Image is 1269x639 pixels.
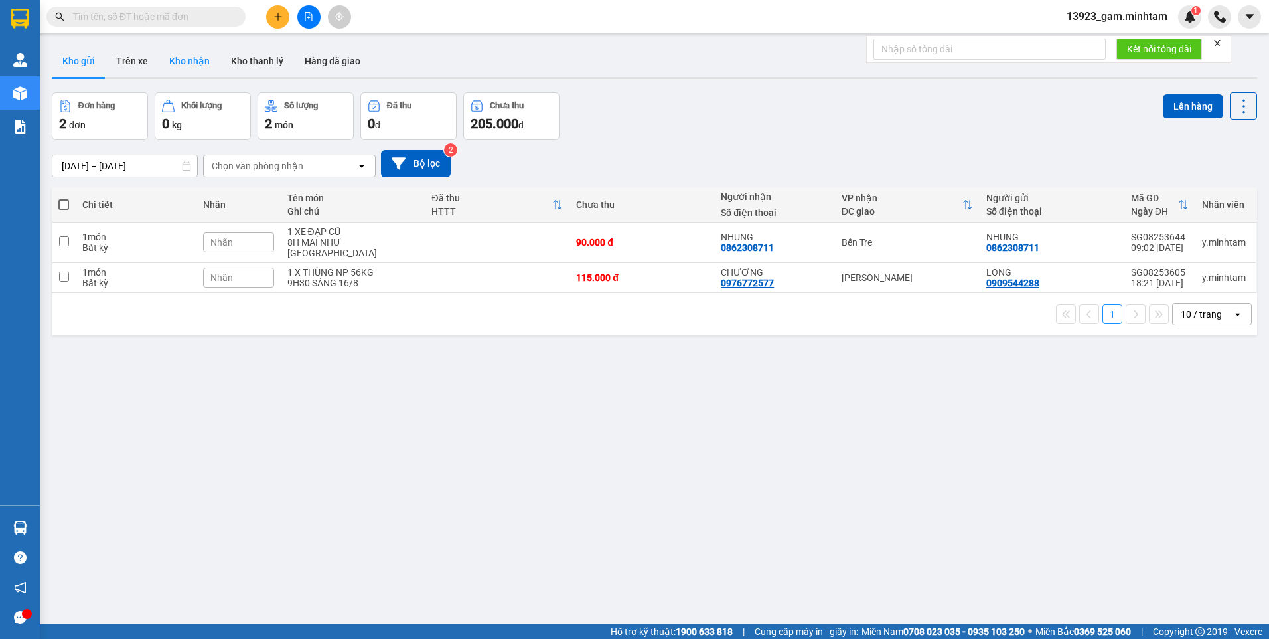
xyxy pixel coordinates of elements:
[611,624,733,639] span: Hỗ trợ kỹ thuật:
[861,624,1025,639] span: Miền Nam
[986,232,1118,242] div: NHUNG
[576,199,708,210] div: Chưa thu
[1028,629,1032,634] span: ⚪️
[73,9,230,24] input: Tìm tên, số ĐT hoặc mã đơn
[82,278,190,288] div: Bất kỳ
[743,624,745,639] span: |
[1202,199,1249,210] div: Nhân viên
[1202,237,1249,248] div: y.minhtam
[1131,242,1189,253] div: 09:02 [DATE]
[368,116,375,132] span: 0
[1195,627,1205,636] span: copyright
[842,237,973,248] div: Bến Tre
[986,278,1039,288] div: 0909544288
[425,187,569,223] th: Toggle SortBy
[294,45,371,77] button: Hàng đã giao
[490,101,524,110] div: Chưa thu
[721,278,774,288] div: 0976772577
[287,278,419,288] div: 9H30 SÁNG 16/8
[220,45,294,77] button: Kho thanh lý
[676,626,733,637] strong: 1900 633 818
[1074,626,1131,637] strong: 0369 525 060
[210,237,233,248] span: Nhãn
[14,611,27,624] span: message
[82,267,190,278] div: 1 món
[381,150,451,177] button: Bộ lọc
[212,159,303,173] div: Chọn văn phòng nhận
[842,272,973,283] div: [PERSON_NAME]
[14,581,27,594] span: notification
[82,232,190,242] div: 1 món
[387,101,411,110] div: Đã thu
[1131,193,1179,203] div: Mã GD
[576,237,708,248] div: 90.000 đ
[1191,6,1201,15] sup: 1
[1244,11,1256,23] span: caret-down
[1102,304,1122,324] button: 1
[1124,187,1196,223] th: Toggle SortBy
[431,206,552,217] div: HTTT
[52,45,106,77] button: Kho gửi
[284,101,318,110] div: Số lượng
[1131,206,1179,217] div: Ngày ĐH
[155,92,251,140] button: Khối lượng0kg
[1163,94,1223,118] button: Lên hàng
[82,199,190,210] div: Chi tiết
[1232,309,1243,319] svg: open
[210,272,233,283] span: Nhãn
[1131,278,1189,288] div: 18:21 [DATE]
[842,193,962,203] div: VP nhận
[903,626,1025,637] strong: 0708 023 035 - 0935 103 250
[986,242,1039,253] div: 0862308711
[1131,267,1189,278] div: SG08253605
[721,232,828,242] div: NHUNG
[1202,272,1249,283] div: y.minhtam
[471,116,518,132] span: 205.000
[304,12,313,21] span: file-add
[52,155,197,177] input: Select a date range.
[13,86,27,100] img: warehouse-icon
[1131,232,1189,242] div: SG08253644
[1141,624,1143,639] span: |
[755,624,858,639] span: Cung cấp máy in - giấy in:
[258,92,354,140] button: Số lượng2món
[287,267,419,278] div: 1 X THÙNG NP 56KG
[1238,5,1261,29] button: caret-down
[721,191,828,202] div: Người nhận
[1127,42,1191,56] span: Kết nối tổng đài
[162,116,169,132] span: 0
[986,193,1118,203] div: Người gửi
[14,551,27,564] span: question-circle
[1056,8,1178,25] span: 13923_gam.minhtam
[287,237,419,258] div: 8H MAI NHƯ Ý
[835,187,980,223] th: Toggle SortBy
[1116,39,1202,60] button: Kết nối tổng đài
[13,521,27,535] img: warehouse-icon
[444,143,457,157] sup: 2
[518,120,524,130] span: đ
[842,206,962,217] div: ĐC giao
[13,120,27,134] img: solution-icon
[576,272,708,283] div: 115.000 đ
[463,92,560,140] button: Chưa thu205.000đ
[181,101,222,110] div: Khối lượng
[52,92,148,140] button: Đơn hàng2đơn
[431,193,552,203] div: Đã thu
[273,12,283,21] span: plus
[275,120,293,130] span: món
[1214,11,1226,23] img: phone-icon
[721,242,774,253] div: 0862308711
[1193,6,1198,15] span: 1
[106,45,159,77] button: Trên xe
[1184,11,1196,23] img: icon-new-feature
[721,207,828,218] div: Số điện thoại
[721,267,828,278] div: CHƯƠNG
[335,12,344,21] span: aim
[82,242,190,253] div: Bất kỳ
[986,267,1118,278] div: LONG
[1213,39,1222,48] span: close
[203,199,274,210] div: Nhãn
[265,116,272,132] span: 2
[159,45,220,77] button: Kho nhận
[328,5,351,29] button: aim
